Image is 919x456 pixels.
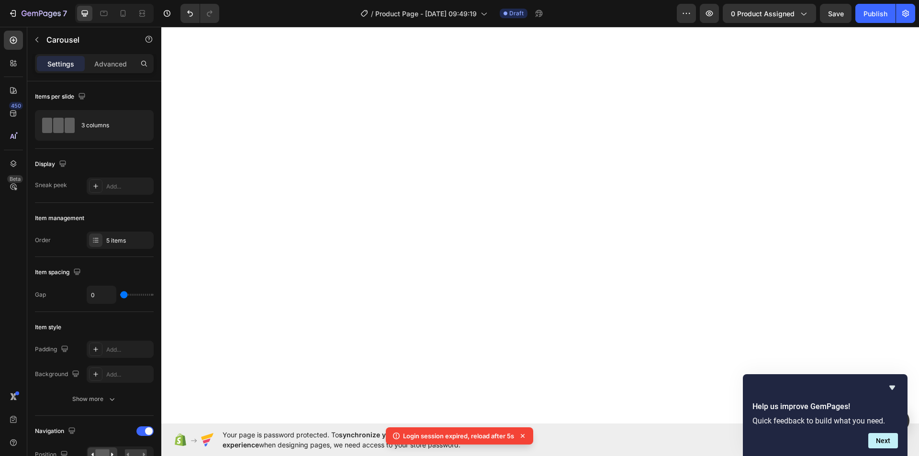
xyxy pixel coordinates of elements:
span: Your page is password protected. To when designing pages, we need access to your store password. [223,430,528,450]
p: Login session expired, reload after 5s [403,431,514,441]
div: Beta [7,175,23,183]
button: Show more [35,390,154,408]
span: 0 product assigned [731,9,795,19]
button: Hide survey [886,382,898,393]
div: Items per slide [35,90,88,103]
div: Navigation [35,425,78,438]
span: / [371,9,373,19]
div: Show more [72,394,117,404]
div: Undo/Redo [180,4,219,23]
div: Order [35,236,51,245]
div: Add... [106,370,151,379]
span: Draft [509,9,524,18]
div: Publish [863,9,887,19]
span: synchronize your theme style & enhance your experience [223,431,491,449]
span: Product Page - [DATE] 09:49:19 [375,9,477,19]
iframe: Design area [161,27,919,423]
button: Save [820,4,852,23]
button: 7 [4,4,71,23]
span: Save [828,10,844,18]
div: Help us improve GemPages! [752,382,898,448]
div: Item spacing [35,266,83,279]
div: Display [35,158,68,171]
div: Background [35,368,81,381]
div: 3 columns [81,114,140,136]
div: Padding [35,343,70,356]
div: Sneak peek [35,181,67,189]
div: Gap [35,290,46,299]
div: Add... [106,345,151,354]
p: Advanced [94,59,127,69]
div: 450 [9,102,23,110]
button: Publish [855,4,896,23]
p: Quick feedback to build what you need. [752,416,898,425]
h2: Help us improve GemPages! [752,401,898,412]
p: Carousel [46,34,128,45]
p: Settings [47,59,74,69]
div: Item style [35,323,61,332]
input: Auto [87,286,116,303]
button: 0 product assigned [723,4,816,23]
button: Next question [868,433,898,448]
div: 5 items [106,236,151,245]
p: 7 [63,8,67,19]
div: Add... [106,182,151,191]
div: Item management [35,214,84,222]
